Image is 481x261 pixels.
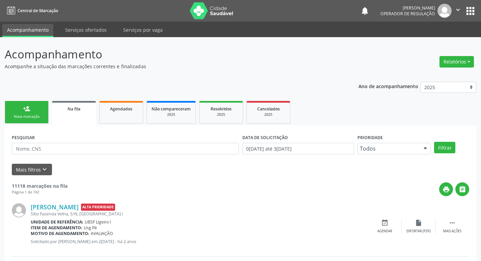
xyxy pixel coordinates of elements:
input: Nome, CNS [12,143,239,154]
span: Central de Marcação [18,8,58,14]
a: Serviços ofertados [60,24,111,36]
p: Acompanhe a situação das marcações correntes e finalizadas [5,63,335,70]
button: notifications [360,6,370,16]
a: [PERSON_NAME] [31,203,79,211]
button: Filtrar [434,142,455,153]
div: 2025 [152,112,191,117]
span: Todos [360,145,417,152]
a: Central de Marcação [5,5,58,16]
b: Item de agendamento: [31,225,82,231]
strong: 11118 marcações na fila [12,183,68,189]
img: img [437,4,452,18]
label: Prioridade [357,132,383,143]
span: Não compareceram [152,106,191,112]
span: Agendados [110,106,132,112]
div: [PERSON_NAME] [380,5,435,11]
span: Resolvidos [211,106,232,112]
a: Serviços por vaga [118,24,167,36]
b: Motivo de agendamento: [31,231,89,236]
div: Página 1 de 742 [12,189,68,195]
div: 2025 [204,112,238,117]
b: Unidade de referência: [31,219,83,225]
input: Selecione um intervalo [242,143,354,154]
p: Ano de acompanhamento [358,82,418,90]
div: Exportar (PDF) [406,229,431,234]
i: print [443,186,450,193]
span: AVALIAÇÃO [91,231,113,236]
span: Alta Prioridade [81,204,115,211]
button:  [452,4,464,18]
span: Cancelados [257,106,280,112]
label: PESQUISAR [12,132,35,143]
div: 2025 [251,112,285,117]
i:  [454,6,462,14]
div: Mais ações [443,229,461,234]
div: Agendar [377,229,392,234]
i:  [449,219,456,227]
span: Usg Pé [84,225,97,231]
i: insert_drive_file [415,219,422,227]
img: img [12,203,26,217]
button: Relatórios [439,56,474,68]
a: Acompanhamento [2,24,53,37]
label: DATA DE SOLICITAÇÃO [242,132,288,143]
p: Solicitado por [PERSON_NAME] em 2[DATE] - há 2 anos [31,239,368,244]
p: Acompanhamento [5,46,335,63]
button: apps [464,5,476,17]
div: Nova marcação [10,114,44,119]
button:  [455,182,469,196]
div: person_add [23,105,30,112]
i: event_available [381,219,389,227]
span: UBSF Ligeiro I [85,219,111,225]
button: print [439,182,453,196]
i: keyboard_arrow_down [41,166,48,173]
span: Operador de regulação [380,11,435,17]
button: Mais filtroskeyboard_arrow_down [12,164,52,176]
span: Na fila [68,106,80,112]
i:  [459,186,466,193]
div: Sitio Fazenda Velha, S/N, [GEOGRAPHIC_DATA] I [31,211,368,217]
